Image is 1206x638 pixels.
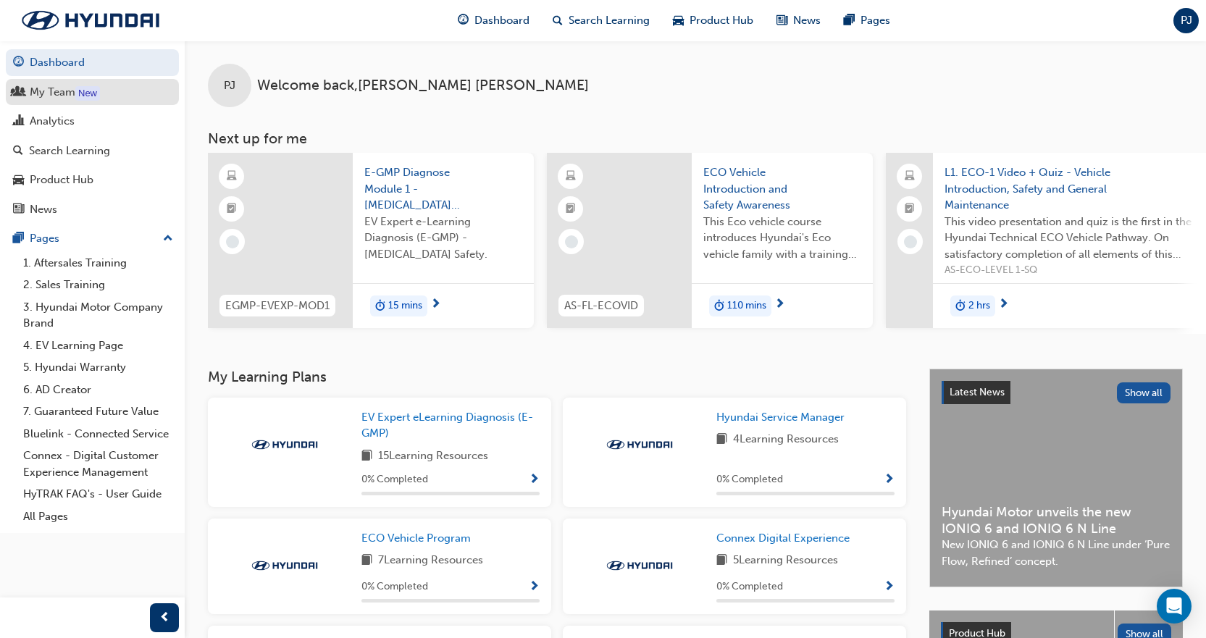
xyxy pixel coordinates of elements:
[6,196,179,223] a: News
[716,530,855,547] a: Connex Digital Experience
[257,77,589,94] span: Welcome back , [PERSON_NAME] [PERSON_NAME]
[529,578,540,596] button: Show Progress
[7,5,174,35] img: Trak
[600,558,679,573] img: Trak
[905,200,915,219] span: booktick-icon
[375,297,385,316] span: duration-icon
[661,6,765,35] a: car-iconProduct Hub
[6,138,179,164] a: Search Learning
[364,164,522,214] span: E-GMP Diagnose Module 1 - [MEDICAL_DATA] Safety
[998,298,1009,311] span: next-icon
[361,411,533,440] span: EV Expert eLearning Diagnosis (E-GMP)
[564,298,638,314] span: AS-FL-ECOVID
[529,471,540,489] button: Show Progress
[446,6,541,35] a: guage-iconDashboard
[716,471,783,488] span: 0 % Completed
[364,214,522,263] span: EV Expert e-Learning Diagnosis (E-GMP) - [MEDICAL_DATA] Safety.
[884,578,895,596] button: Show Progress
[1181,12,1192,29] span: PJ
[208,153,534,328] a: EGMP-EVEXP-MOD1E-GMP Diagnose Module 1 - [MEDICAL_DATA] SafetyEV Expert e-Learning Diagnosis (E-G...
[13,115,24,128] span: chart-icon
[832,6,902,35] a: pages-iconPages
[945,262,1200,279] span: AS-ECO-LEVEL 1-SQ
[884,581,895,594] span: Show Progress
[714,297,724,316] span: duration-icon
[942,381,1171,404] a: Latest NewsShow all
[13,86,24,99] span: people-icon
[75,86,100,101] div: Tooltip anchor
[929,369,1183,587] a: Latest NewsShow allHyundai Motor unveils the new IONIQ 6 and IONIQ 6 N LineNew IONIQ 6 and IONIQ ...
[13,145,23,158] span: search-icon
[1117,382,1171,403] button: Show all
[361,530,477,547] a: ECO Vehicle Program
[159,609,170,627] span: prev-icon
[17,335,179,357] a: 4. EV Learning Page
[17,252,179,274] a: 1. Aftersales Training
[565,235,578,248] span: learningRecordVerb_NONE-icon
[163,230,173,248] span: up-icon
[17,505,179,528] a: All Pages
[361,409,540,442] a: EV Expert eLearning Diagnosis (E-GMP)
[716,431,727,449] span: book-icon
[673,12,684,30] span: car-icon
[361,471,428,488] span: 0 % Completed
[227,167,237,186] span: learningResourceType_ELEARNING-icon
[30,113,75,130] div: Analytics
[776,12,787,30] span: news-icon
[529,581,540,594] span: Show Progress
[30,230,59,247] div: Pages
[541,6,661,35] a: search-iconSearch Learning
[716,579,783,595] span: 0 % Completed
[6,108,179,135] a: Analytics
[29,143,110,159] div: Search Learning
[17,379,179,401] a: 6. AD Creator
[968,298,990,314] span: 2 hrs
[547,153,873,328] a: AS-FL-ECOVIDECO Vehicle Introduction and Safety AwarenessThis Eco vehicle course introduces Hyund...
[884,474,895,487] span: Show Progress
[30,201,57,218] div: News
[361,532,471,545] span: ECO Vehicle Program
[945,214,1200,263] span: This video presentation and quiz is the first in the Hyundai Technical ECO Vehicle Pathway. On sa...
[774,298,785,311] span: next-icon
[844,12,855,30] span: pages-icon
[716,411,845,424] span: Hyundai Service Manager
[361,579,428,595] span: 0 % Completed
[17,483,179,505] a: HyTRAK FAQ's - User Guide
[226,235,239,248] span: learningRecordVerb_NONE-icon
[529,474,540,487] span: Show Progress
[245,437,324,452] img: Trak
[716,552,727,570] span: book-icon
[690,12,753,29] span: Product Hub
[225,298,330,314] span: EGMP-EVEXP-MOD1
[17,356,179,379] a: 5. Hyundai Warranty
[566,200,576,219] span: booktick-icon
[6,225,179,252] button: Pages
[703,164,861,214] span: ECO Vehicle Introduction and Safety Awareness
[378,552,483,570] span: 7 Learning Resources
[17,274,179,296] a: 2. Sales Training
[950,386,1005,398] span: Latest News
[553,12,563,30] span: search-icon
[6,167,179,193] a: Product Hub
[13,56,24,70] span: guage-icon
[208,369,906,385] h3: My Learning Plans
[727,298,766,314] span: 110 mins
[388,298,422,314] span: 15 mins
[458,12,469,30] span: guage-icon
[1157,589,1192,624] div: Open Intercom Messenger
[942,537,1171,569] span: New IONIQ 6 and IONIQ 6 N Line under ‘Pure Flow, Refined’ concept.
[6,79,179,106] a: My Team
[703,214,861,263] span: This Eco vehicle course introduces Hyundai's Eco vehicle family with a training video presentatio...
[905,167,915,186] span: laptop-icon
[716,532,850,545] span: Connex Digital Experience
[474,12,529,29] span: Dashboard
[569,12,650,29] span: Search Learning
[733,552,838,570] span: 5 Learning Resources
[765,6,832,35] a: news-iconNews
[6,46,179,225] button: DashboardMy TeamAnalyticsSearch LearningProduct HubNews
[227,200,237,219] span: booktick-icon
[378,448,488,466] span: 15 Learning Resources
[13,174,24,187] span: car-icon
